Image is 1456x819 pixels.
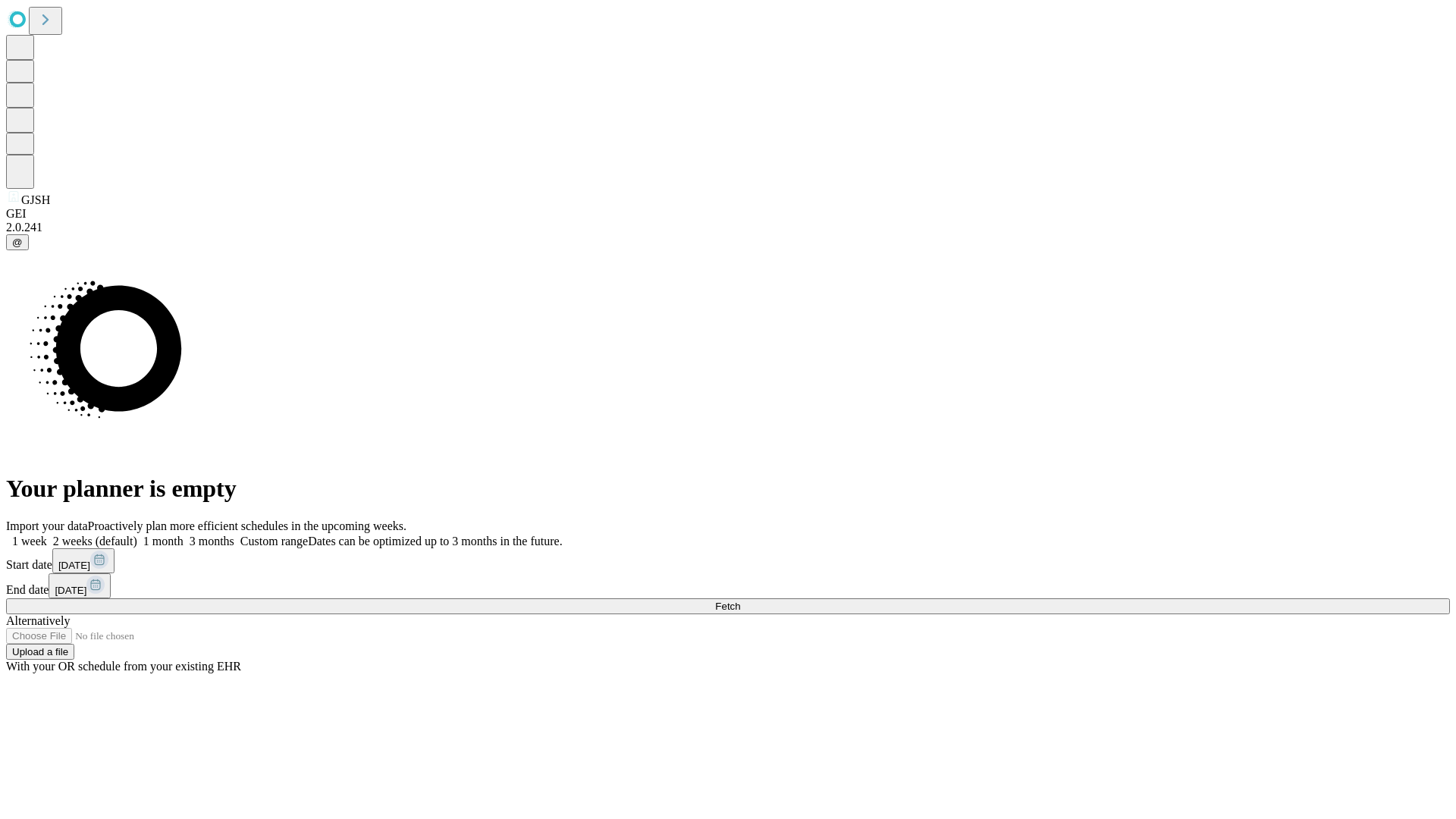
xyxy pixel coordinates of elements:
span: Dates can be optimized up to 3 months in the future. [308,535,562,548]
span: Custom range [240,535,308,548]
button: Fetch [6,598,1450,614]
div: 2.0.241 [6,221,1450,234]
span: 1 month [143,535,184,548]
button: Upload a file [6,644,74,660]
h1: Your planner is empty [6,475,1450,503]
span: Fetch [715,601,740,612]
button: [DATE] [52,548,115,573]
span: @ [12,237,23,248]
span: With your OR schedule from your existing EHR [6,660,241,673]
div: Start date [6,548,1450,573]
span: Proactively plan more efficient schedules in the upcoming weeks. [88,519,406,532]
span: [DATE] [55,585,86,596]
span: 3 months [190,535,234,548]
div: GEI [6,207,1450,221]
button: [DATE] [49,573,111,598]
span: Alternatively [6,614,70,627]
span: GJSH [21,193,50,206]
button: @ [6,234,29,250]
span: 2 weeks (default) [53,535,137,548]
span: [DATE] [58,560,90,571]
span: 1 week [12,535,47,548]
div: End date [6,573,1450,598]
span: Import your data [6,519,88,532]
